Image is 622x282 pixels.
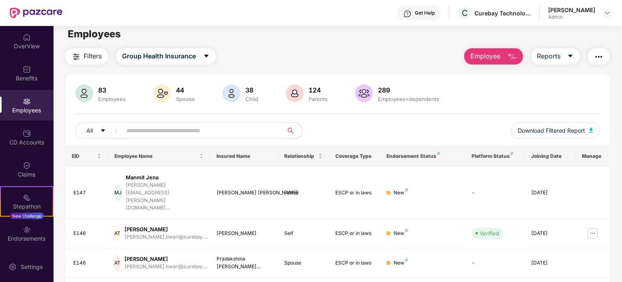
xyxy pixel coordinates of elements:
[285,230,323,237] div: Self
[23,194,31,202] img: svg+xml;base64,PHN2ZyB4bWxucz0iaHR0cDovL3d3dy53My5vcmcvMjAwMC9zdmciIHdpZHRoPSIyMSIgaGVpZ2h0PSIyMC...
[283,123,303,139] button: search
[307,96,329,102] div: Parents
[86,126,93,135] span: All
[217,189,272,197] div: [PERSON_NAME] [PERSON_NAME]
[65,48,108,65] button: Filters
[126,181,204,212] div: [PERSON_NAME][EMAIL_ADDRESS][PERSON_NAME][DOMAIN_NAME]...
[10,8,62,18] img: New Pazcare Logo
[510,152,514,155] img: svg+xml;base64,PHN2ZyB4bWxucz0iaHR0cDovL3d3dy53My5vcmcvMjAwMC9zdmciIHdpZHRoPSI4IiBoZWlnaHQ9IjgiIH...
[114,153,197,159] span: Employee Name
[73,189,101,197] div: E147
[244,96,260,102] div: Child
[9,263,17,271] img: svg+xml;base64,PHN2ZyBpZD0iU2V0dGluZy0yMHgyMCIgeG1sbnM9Imh0dHA6Ly93d3cudzMub3JnLzIwMDAvc3ZnIiB3aW...
[23,129,31,138] img: svg+xml;base64,PHN2ZyBpZD0iQ0RfQWNjb3VudHMiIGRhdGEtbmFtZT0iQ0QgQWNjb3VudHMiIHhtbG5zPSJodHRwOi8vd3...
[203,53,210,60] span: caret-down
[525,145,576,167] th: Joining Date
[531,48,580,65] button: Reportscaret-down
[586,227,599,240] img: manageButton
[336,230,374,237] div: ESCP or in laws
[531,259,569,267] div: [DATE]
[285,153,317,159] span: Relationship
[153,84,171,102] img: svg+xml;base64,PHN2ZyB4bWxucz0iaHR0cDovL3d3dy53My5vcmcvMjAwMC9zdmciIHhtbG5zOnhsaW5rPSJodHRwOi8vd3...
[594,52,604,62] img: svg+xml;base64,PHN2ZyB4bWxucz0iaHR0cDovL3d3dy53My5vcmcvMjAwMC9zdmciIHdpZHRoPSIyNCIgaGVpZ2h0PSIyNC...
[405,229,408,232] img: svg+xml;base64,PHN2ZyB4bWxucz0iaHR0cDovL3d3dy53My5vcmcvMjAwMC9zdmciIHdpZHRoPSI4IiBoZWlnaHQ9IjgiIH...
[376,96,441,102] div: Employees+dependents
[174,86,197,94] div: 44
[329,145,380,167] th: Coverage Type
[465,248,525,278] td: -
[531,189,569,197] div: [DATE]
[286,84,304,102] img: svg+xml;base64,PHN2ZyB4bWxucz0iaHR0cDovL3d3dy53My5vcmcvMjAwMC9zdmciIHhtbG5zOnhsaW5rPSJodHRwOi8vd3...
[376,86,441,94] div: 289
[394,230,408,237] div: New
[394,259,408,267] div: New
[507,52,517,62] img: svg+xml;base64,PHN2ZyB4bWxucz0iaHR0cDovL3d3dy53My5vcmcvMjAwMC9zdmciIHhtbG5zOnhsaW5rPSJodHRwOi8vd3...
[1,202,53,211] div: Stepathon
[97,96,127,102] div: Employees
[465,167,525,219] td: -
[386,153,459,159] div: Endorsement Status
[405,188,408,192] img: svg+xml;base64,PHN2ZyB4bWxucz0iaHR0cDovL3d3dy53My5vcmcvMjAwMC9zdmciIHdpZHRoPSI4IiBoZWlnaHQ9IjgiIH...
[285,259,323,267] div: Spouse
[68,28,121,40] span: Employees
[464,48,523,65] button: Employee
[72,153,95,159] span: EID
[437,152,440,155] img: svg+xml;base64,PHN2ZyB4bWxucz0iaHR0cDovL3d3dy53My5vcmcvMjAwMC9zdmciIHdpZHRoPSI4IiBoZWlnaHQ9IjgiIH...
[23,97,31,105] img: svg+xml;base64,PHN2ZyBpZD0iRW1wbG95ZWVzIiB4bWxucz0iaHR0cDovL3d3dy53My5vcmcvMjAwMC9zdmciIHdpZHRoPS...
[217,230,272,237] div: [PERSON_NAME]
[285,189,323,197] div: Father
[511,123,600,139] button: Download Filtered Report
[174,96,197,102] div: Spouse
[474,9,531,17] div: Curebay Technologies pvt ltd
[18,263,45,271] div: Settings
[23,33,31,41] img: svg+xml;base64,PHN2ZyBpZD0iSG9tZSIgeG1sbnM9Imh0dHA6Ly93d3cudzMub3JnLzIwMDAvc3ZnIiB3aWR0aD0iMjAiIG...
[531,230,569,237] div: [DATE]
[124,233,208,241] div: [PERSON_NAME].tiwari@curebay....
[23,226,31,234] img: svg+xml;base64,PHN2ZyBpZD0iRW5kb3JzZW1lbnRzIiB4bWxucz0iaHR0cDovL3d3dy53My5vcmcvMjAwMC9zdmciIHdpZH...
[23,161,31,170] img: svg+xml;base64,PHN2ZyBpZD0iQ2xhaW0iIHhtbG5zPSJodHRwOi8vd3d3LnczLm9yZy8yMDAwL3N2ZyIgd2lkdGg9IjIwIi...
[518,126,585,135] span: Download Filtered Report
[537,51,561,61] span: Reports
[122,51,196,61] span: Group Health Insurance
[462,8,468,18] span: C
[480,229,499,237] div: Verified
[71,52,81,62] img: svg+xml;base64,PHN2ZyB4bWxucz0iaHR0cDovL3d3dy53My5vcmcvMjAwMC9zdmciIHdpZHRoPSIyNCIgaGVpZ2h0PSIyNC...
[116,48,216,65] button: Group Health Insurancecaret-down
[114,185,122,201] div: MJ
[604,10,611,16] img: svg+xml;base64,PHN2ZyBpZD0iRHJvcGRvd24tMzJ4MzIiIHhtbG5zPSJodHRwOi8vd3d3LnczLm9yZy8yMDAwL3N2ZyIgd2...
[470,51,501,61] span: Employee
[223,84,240,102] img: svg+xml;base64,PHN2ZyB4bWxucz0iaHR0cDovL3d3dy53My5vcmcvMjAwMC9zdmciIHhtbG5zOnhsaW5rPSJodHRwOi8vd3...
[84,51,102,61] span: Filters
[244,86,260,94] div: 38
[75,123,125,139] button: Allcaret-down
[114,225,120,241] div: AT
[126,174,204,181] div: Manmit Jena
[10,213,44,219] div: New Challenge
[415,10,435,16] div: Get Help
[403,10,412,18] img: svg+xml;base64,PHN2ZyBpZD0iSGVscC0zMngzMiIgeG1sbnM9Imh0dHA6Ly93d3cudzMub3JnLzIwMDAvc3ZnIiB3aWR0aD...
[73,259,101,267] div: E146
[405,258,408,262] img: svg+xml;base64,PHN2ZyB4bWxucz0iaHR0cDovL3d3dy53My5vcmcvMjAwMC9zdmciIHdpZHRoPSI4IiBoZWlnaHQ9IjgiIH...
[307,86,329,94] div: 124
[124,255,208,263] div: [PERSON_NAME]
[394,189,408,197] div: New
[114,255,120,271] div: AT
[567,53,574,60] span: caret-down
[283,127,298,134] span: search
[65,145,108,167] th: EID
[75,84,93,102] img: svg+xml;base64,PHN2ZyB4bWxucz0iaHR0cDovL3d3dy53My5vcmcvMjAwMC9zdmciIHhtbG5zOnhsaW5rPSJodHRwOi8vd3...
[336,189,374,197] div: ESCP or in laws
[73,230,101,237] div: E146
[124,226,208,233] div: [PERSON_NAME]
[355,84,373,102] img: svg+xml;base64,PHN2ZyB4bWxucz0iaHR0cDovL3d3dy53My5vcmcvMjAwMC9zdmciIHhtbG5zOnhsaW5rPSJodHRwOi8vd3...
[23,65,31,73] img: svg+xml;base64,PHN2ZyBpZD0iQmVuZWZpdHMiIHhtbG5zPSJodHRwOi8vd3d3LnczLm9yZy8yMDAwL3N2ZyIgd2lkdGg9Ij...
[336,259,374,267] div: ESCP or in laws
[548,14,595,20] div: Admin
[124,263,208,271] div: [PERSON_NAME].tiwari@curebay....
[100,128,106,134] span: caret-down
[217,255,272,271] div: Pradakshina [PERSON_NAME]...
[548,6,595,14] div: [PERSON_NAME]
[472,153,518,159] div: Platform Status
[576,145,610,167] th: Manage
[108,145,210,167] th: Employee Name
